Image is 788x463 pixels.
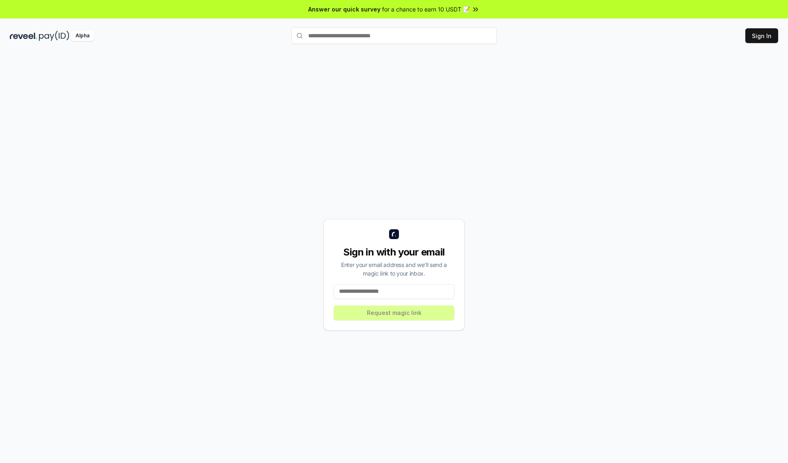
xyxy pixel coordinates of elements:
img: logo_small [389,229,399,239]
span: for a chance to earn 10 USDT 📝 [382,5,470,14]
span: Answer our quick survey [308,5,380,14]
div: Sign in with your email [334,246,454,259]
img: reveel_dark [10,31,37,41]
div: Enter your email address and we’ll send a magic link to your inbox. [334,260,454,278]
img: pay_id [39,31,69,41]
div: Alpha [71,31,94,41]
button: Sign In [745,28,778,43]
